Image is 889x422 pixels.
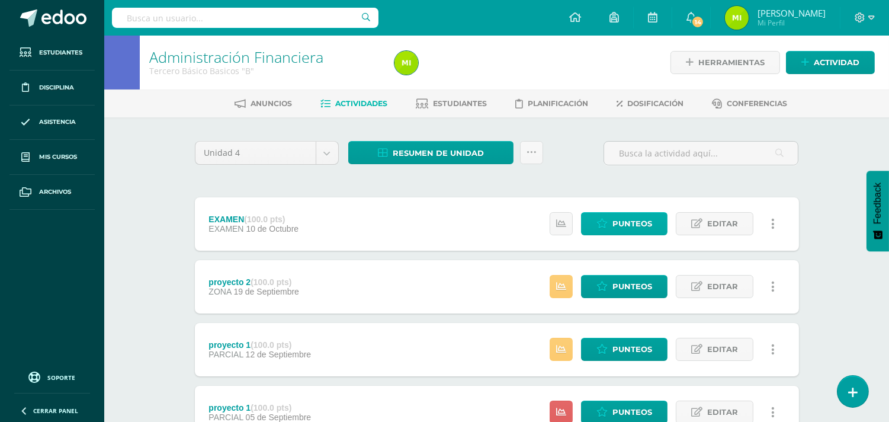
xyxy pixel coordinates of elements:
span: Mis cursos [39,152,77,162]
span: Conferencias [727,99,787,108]
span: Punteos [612,213,652,235]
span: Archivos [39,187,71,197]
a: Mis cursos [9,140,95,175]
a: Administración Financiera [149,47,323,67]
span: Punteos [612,338,652,360]
a: Punteos [581,212,667,235]
span: Cerrar panel [33,407,78,415]
a: Estudiantes [9,36,95,71]
input: Busca la actividad aquí... [604,142,798,165]
a: Actividades [320,94,387,113]
a: Soporte [14,369,90,385]
a: Archivos [9,175,95,210]
span: 12 de Septiembre [246,350,312,359]
span: Mi Perfil [758,18,826,28]
div: proyecto 2 [208,277,299,287]
span: Estudiantes [433,99,487,108]
span: Punteos [612,276,652,298]
span: Actividad [814,52,859,73]
span: Soporte [48,373,76,382]
strong: (100.0 pts) [251,277,291,287]
a: Resumen de unidad [348,141,513,164]
img: ad1c524e53ec0854ffe967ebba5dabc8.png [394,51,418,75]
span: Anuncios [251,99,292,108]
strong: (100.0 pts) [244,215,285,224]
span: Estudiantes [39,48,82,57]
span: Asistencia [39,117,76,127]
span: EXAMEN [208,224,243,234]
a: Herramientas [670,51,780,74]
a: Conferencias [712,94,787,113]
span: Editar [707,276,738,298]
button: Feedback - Mostrar encuesta [866,171,889,251]
div: Tercero Básico Basicos 'B' [149,65,380,76]
div: proyecto 1 [208,340,311,350]
a: Estudiantes [416,94,487,113]
span: Actividades [335,99,387,108]
span: Editar [707,338,738,360]
a: Asistencia [9,105,95,140]
span: Planificación [528,99,588,108]
span: Herramientas [698,52,765,73]
img: ad1c524e53ec0854ffe967ebba5dabc8.png [725,6,749,30]
span: Resumen de unidad [393,142,484,164]
a: Dosificación [617,94,683,113]
a: Punteos [581,338,667,361]
strong: (100.0 pts) [251,403,291,413]
div: proyecto 1 [208,403,311,413]
span: PARCIAL [208,350,243,359]
a: Anuncios [235,94,292,113]
span: 19 de Septiembre [233,287,299,296]
strong: (100.0 pts) [251,340,291,350]
a: Punteos [581,275,667,298]
a: Disciplina [9,71,95,105]
span: 10 de Octubre [246,224,299,234]
span: 14 [691,15,704,28]
span: Unidad 4 [204,142,307,164]
span: Dosificación [627,99,683,108]
a: Unidad 4 [195,142,338,164]
span: Editar [707,213,738,235]
a: Actividad [786,51,875,74]
a: Planificación [515,94,588,113]
span: Feedback [872,183,883,224]
h1: Administración Financiera [149,49,380,65]
span: PARCIAL [208,413,243,422]
span: Disciplina [39,83,74,92]
span: ZONA [208,287,231,296]
div: EXAMEN [208,215,299,224]
span: 05 de Septiembre [246,413,312,422]
span: [PERSON_NAME] [758,7,826,19]
input: Busca un usuario... [112,8,378,28]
